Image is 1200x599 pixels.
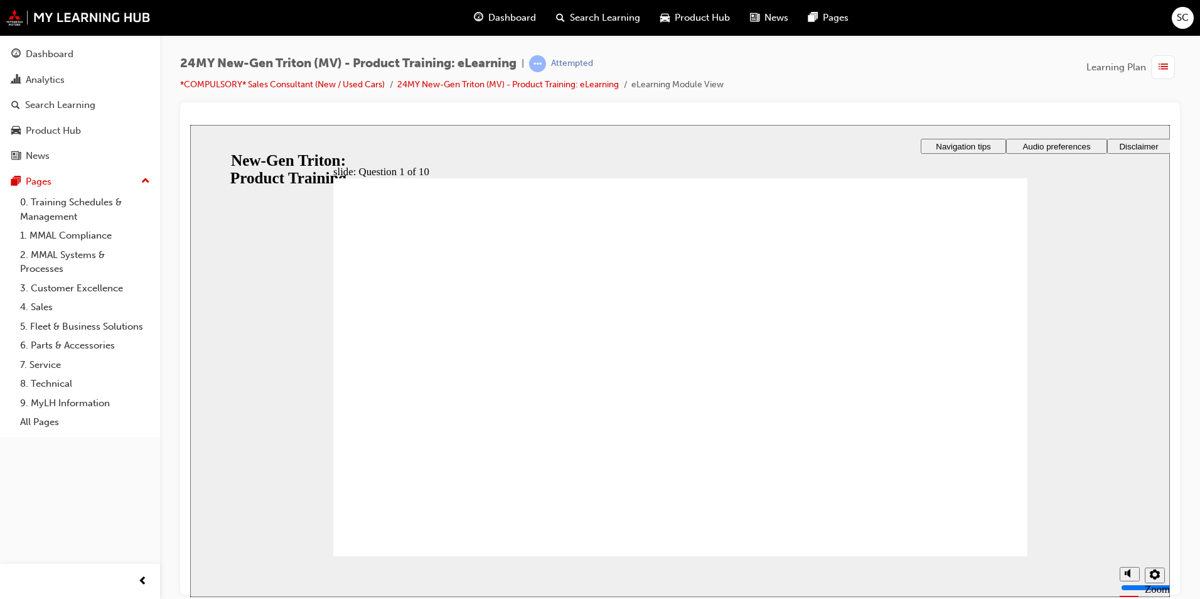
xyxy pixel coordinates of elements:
[15,279,155,298] a: 3. Customer Excellence
[1086,60,1146,75] span: Learning Plan
[731,14,816,29] button: Navigation tips
[631,78,724,92] li: eLearning Module View
[474,10,483,26] span: guage-icon
[832,17,900,26] span: Audio preferences
[1172,7,1194,29] button: SC
[5,40,155,170] button: DashboardAnalyticsSearch LearningProduct HubNews
[26,175,51,189] div: Pages
[488,11,536,25] span: Dashboard
[675,11,730,25] span: Product Hub
[923,431,973,472] div: misc controls
[746,17,800,26] span: Navigation tips
[5,170,155,193] button: Pages
[546,5,650,31] a: search-iconSearch Learning
[5,94,155,117] a: Search Learning
[551,58,593,70] div: Attempted
[15,374,155,394] a: 8. Technical
[26,47,73,62] div: Dashboard
[570,11,640,25] span: Search Learning
[11,75,21,86] span: chart-icon
[660,10,670,26] span: car-icon
[1177,11,1189,25] span: SC
[556,10,565,26] span: search-icon
[15,246,155,279] a: 2. MMAL Systems & Processes
[1086,55,1180,79] button: Learning Plan
[955,443,975,458] button: Settings
[11,176,21,188] span: pages-icon
[917,14,980,29] button: Disclaimer
[138,574,147,590] span: prev-icon
[15,226,155,246] a: 1. MMAL Compliance
[141,173,150,190] span: up-icon
[6,9,151,26] img: mmal
[650,5,740,31] a: car-iconProduct Hub
[26,73,65,87] div: Analytics
[931,458,1012,468] input: volume
[15,355,155,375] a: 7. Service
[15,298,155,317] a: 4. Sales
[26,149,50,163] div: News
[25,98,95,112] div: Search Learning
[11,49,21,60] span: guage-icon
[816,14,917,29] button: Audio preferences
[5,43,155,66] a: Dashboard
[1159,60,1168,75] span: list-icon
[180,79,385,90] a: *COMPULSORY* Sales Consultant (New / Used Cars)
[5,68,155,92] a: Analytics
[798,5,859,31] a: pages-iconPages
[180,57,517,71] span: 24MY New-Gen Triton (MV) - Product Training: eLearning
[26,124,81,138] div: Product Hub
[15,317,155,337] a: 5. Fleet & Business Solutions
[808,10,818,26] span: pages-icon
[15,193,155,226] a: 0. Training Schedules & Management
[750,10,759,26] span: news-icon
[5,144,155,168] a: News
[397,79,619,90] a: 24MY New-Gen Triton (MV) - Product Training: eLearning
[11,100,20,111] span: search-icon
[11,151,21,162] span: news-icon
[15,394,155,413] a: 9. MyLH Information
[15,413,155,432] a: All Pages
[955,458,980,495] label: Zoom to fit
[740,5,798,31] a: news-iconNews
[823,11,849,25] span: Pages
[5,119,155,143] a: Product Hub
[529,55,546,72] span: learningRecordVerb_ATTEMPT-icon
[764,11,788,25] span: News
[522,57,524,71] span: |
[464,5,546,31] a: guage-iconDashboard
[11,126,21,137] span: car-icon
[929,442,950,456] button: Mute (Ctrl+Alt+M)
[929,17,968,26] span: Disclaimer
[15,336,155,355] a: 6. Parts & Accessories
